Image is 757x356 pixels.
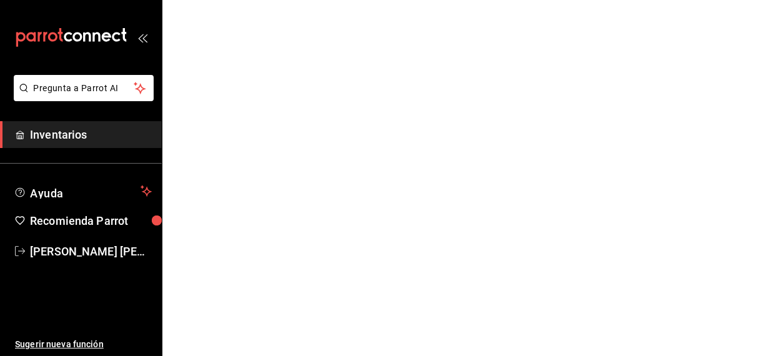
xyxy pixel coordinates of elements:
span: Recomienda Parrot [30,212,152,229]
button: Pregunta a Parrot AI [14,75,154,101]
span: Pregunta a Parrot AI [34,82,134,95]
span: Ayuda [30,184,136,199]
span: [PERSON_NAME] [PERSON_NAME] [30,243,152,260]
a: Pregunta a Parrot AI [9,91,154,104]
span: Inventarios [30,126,152,143]
span: Sugerir nueva función [15,338,152,351]
button: open_drawer_menu [137,32,147,42]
